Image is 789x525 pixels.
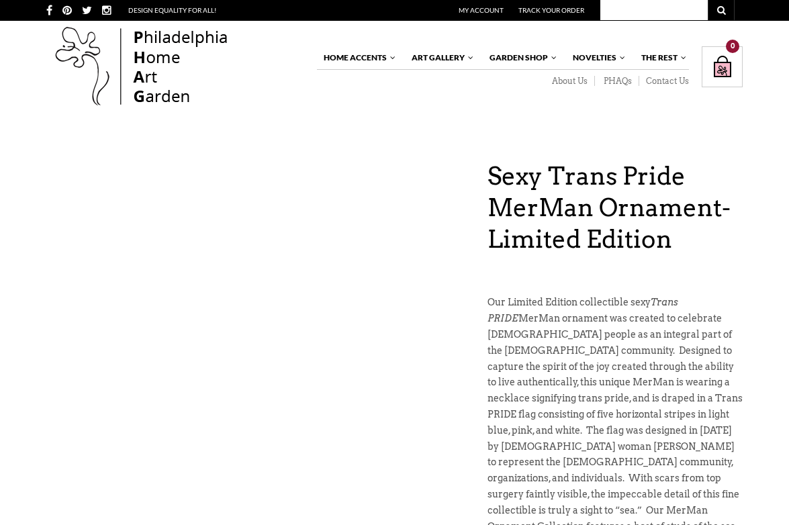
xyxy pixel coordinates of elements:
[483,46,558,69] a: Garden Shop
[595,76,639,87] a: PHAQs
[543,76,595,87] a: About Us
[566,46,626,69] a: Novelties
[488,160,743,254] h1: Sexy Trans Pride MerMan Ornament- Limited Edition
[317,46,397,69] a: Home Accents
[518,6,584,14] a: Track Your Order
[459,6,504,14] a: My Account
[639,76,689,87] a: Contact Us
[726,40,739,53] div: 0
[405,46,475,69] a: Art Gallery
[635,46,688,69] a: The Rest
